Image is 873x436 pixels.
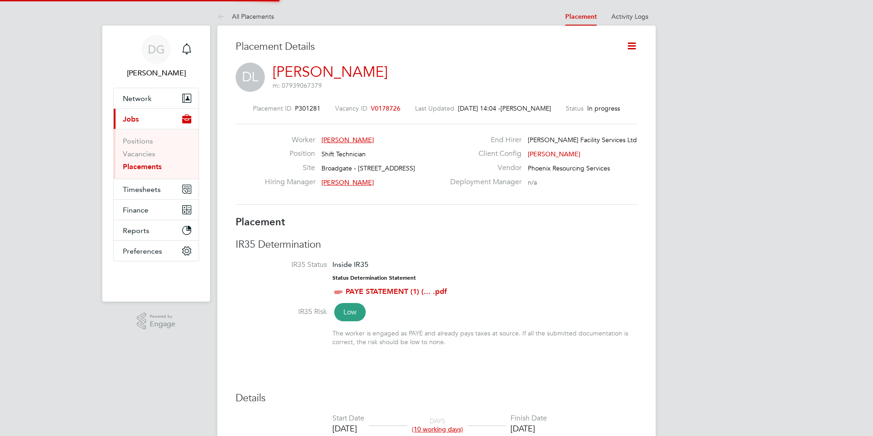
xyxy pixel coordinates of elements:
h3: IR35 Determination [236,238,637,251]
span: [PERSON_NAME] Facility Services Ltd [528,136,637,144]
a: All Placements [217,12,274,21]
b: Placement [236,216,285,228]
button: Reports [114,220,199,240]
nav: Main navigation [102,26,210,302]
div: Finish Date [510,414,547,423]
strong: Status Determination Statement [332,275,416,281]
label: Status [566,104,584,112]
span: [PERSON_NAME] [528,150,580,158]
span: m: 07939067379 [273,81,322,90]
label: Vendor [445,163,521,173]
a: Go to home page [113,271,199,285]
div: Start Date [332,414,364,423]
span: Daniel Gwynn [113,68,199,79]
span: DL [236,63,265,92]
span: Preferences [123,247,162,255]
label: IR35 Risk [236,307,327,317]
button: Network [114,88,199,108]
div: The worker is engaged as PAYE and already pays taxes at source. If all the submitted documentatio... [332,329,637,346]
a: Positions [123,137,153,145]
span: P301281 [295,104,321,112]
span: Reports [123,226,149,235]
a: DG[PERSON_NAME] [113,35,199,79]
a: Placement [565,13,597,21]
label: Vacancy ID [335,104,367,112]
span: Inside IR35 [332,260,368,269]
div: [DATE] [510,423,547,434]
button: Timesheets [114,179,199,199]
button: Finance [114,200,199,220]
label: Site [265,163,315,173]
img: fastbook-logo-retina.png [114,271,199,285]
a: Activity Logs [611,12,648,21]
a: PAYE STATEMENT (1) (... .pdf [346,287,447,296]
label: Placement ID [253,104,291,112]
span: [PERSON_NAME] [500,104,551,112]
label: IR35 Status [236,260,327,270]
label: Deployment Manager [445,177,521,187]
a: [PERSON_NAME] [273,63,388,81]
label: Worker [265,135,315,145]
a: Vacancies [123,149,155,158]
h3: Placement Details [236,40,612,53]
span: (10 working days) [412,425,463,433]
span: In progress [587,104,620,112]
span: Finance [123,206,148,214]
h3: Details [236,392,637,405]
div: Jobs [114,129,199,179]
span: Timesheets [123,185,161,194]
div: DAYS [407,417,468,433]
span: [DATE] 14:04 - [458,104,500,112]
label: Position [265,149,315,159]
span: Jobs [123,115,139,123]
span: DG [148,43,165,55]
span: Phoenix Resourcing Services [528,164,610,172]
label: Client Config [445,149,521,159]
div: [DATE] [332,423,364,434]
span: Powered by [150,313,175,320]
button: Preferences [114,241,199,261]
span: [PERSON_NAME] [321,178,374,186]
span: [PERSON_NAME] [321,136,374,144]
label: Hiring Manager [265,177,315,187]
span: Low [334,303,366,321]
label: Last Updated [415,104,454,112]
a: Powered byEngage [137,313,176,330]
span: Engage [150,320,175,328]
span: V0178726 [371,104,400,112]
span: n/a [528,178,537,186]
a: Placements [123,162,162,171]
span: Broadgate - [STREET_ADDRESS] [321,164,415,172]
span: Network [123,94,152,103]
button: Jobs [114,109,199,129]
span: Shift Technician [321,150,366,158]
label: End Hirer [445,135,521,145]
